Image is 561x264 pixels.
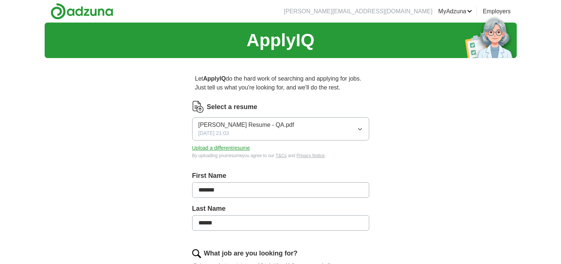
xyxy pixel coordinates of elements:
a: Privacy Notice [297,153,325,158]
label: Last Name [192,204,369,214]
label: What job are you looking for? [204,248,298,258]
img: search.png [192,249,201,258]
img: CV Icon [192,101,204,113]
button: [PERSON_NAME] Resume - QA.pdf[DATE] 21:03 [192,117,369,141]
label: Select a resume [207,102,257,112]
li: [PERSON_NAME][EMAIL_ADDRESS][DOMAIN_NAME] [284,7,433,16]
a: Employers [483,7,511,16]
p: Let do the hard work of searching and applying for jobs. Just tell us what you're looking for, an... [192,71,369,95]
strong: ApplyIQ [203,75,226,82]
span: [DATE] 21:03 [198,129,229,137]
span: [PERSON_NAME] Resume - QA.pdf [198,121,294,129]
img: Adzuna logo [51,3,113,20]
div: By uploading your resume you agree to our and . [192,152,369,159]
h1: ApplyIQ [246,27,314,54]
label: First Name [192,171,369,181]
a: MyAdzuna [438,7,472,16]
button: Upload a differentresume [192,144,250,152]
a: T&Cs [276,153,287,158]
